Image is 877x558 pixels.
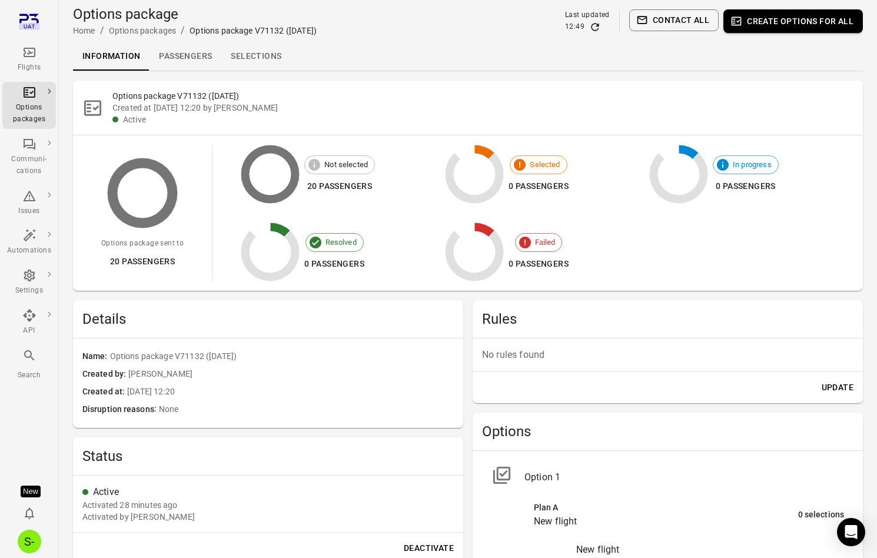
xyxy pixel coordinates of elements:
[726,159,778,171] span: In progress
[82,310,454,328] h2: Details
[482,422,853,441] h2: Options
[112,90,853,102] h2: Options package V71132 ([DATE])
[82,511,195,523] div: Activated by [PERSON_NAME]
[7,245,51,257] div: Automations
[100,24,104,38] li: /
[73,42,863,71] div: Local navigation
[82,386,127,398] span: Created at
[7,370,51,381] div: Search
[101,254,184,269] div: 20 passengers
[2,265,56,300] a: Settings
[112,102,853,114] div: Created at [DATE] 12:20 by [PERSON_NAME]
[181,24,185,38] li: /
[109,26,176,35] a: Options packages
[73,24,317,38] nav: Breadcrumbs
[73,5,317,24] h1: Options package
[2,134,56,181] a: Communi-cations
[221,42,291,71] a: Selections
[128,368,454,381] span: [PERSON_NAME]
[524,470,844,484] div: Option 1
[82,350,110,363] span: Name
[159,403,454,416] span: None
[7,102,51,125] div: Options packages
[2,82,56,129] a: Options packages
[82,403,159,416] span: Disruption reasons
[304,179,375,194] div: 20 passengers
[565,9,610,21] div: Last updated
[529,237,562,248] span: Failed
[319,237,363,248] span: Resolved
[565,21,584,33] div: 12:49
[190,25,317,36] div: Options package V71132 ([DATE])
[509,179,569,194] div: 0 passengers
[18,530,41,553] div: S-
[629,9,719,31] button: Contact all
[127,386,454,398] span: [DATE] 12:20
[150,42,221,71] a: Passengers
[723,9,863,33] button: Create options for all
[73,42,150,71] a: Information
[589,21,601,33] button: Refresh data
[82,499,178,511] div: 28 Aug 2025 12:20
[523,159,566,171] span: Selected
[73,26,95,35] a: Home
[318,159,374,171] span: Not selected
[101,238,184,250] div: Options package sent to
[2,345,56,384] button: Search
[7,325,51,337] div: API
[534,501,798,514] div: Plan A
[21,486,41,497] div: Tooltip anchor
[110,350,454,363] span: Options package V71132 ([DATE])
[713,179,779,194] div: 0 passengers
[82,368,128,381] span: Created by
[2,42,56,77] a: Flights
[93,485,454,499] div: Active
[482,348,853,362] p: No rules found
[7,205,51,217] div: Issues
[82,447,454,466] h2: Status
[7,62,51,74] div: Flights
[2,185,56,221] a: Issues
[7,285,51,297] div: Settings
[798,509,844,522] div: 0 selections
[509,257,569,271] div: 0 passengers
[18,501,41,525] button: Notifications
[2,305,56,340] a: API
[7,154,51,177] div: Communi-cations
[817,377,858,398] button: Update
[123,114,853,125] div: Active
[13,525,46,558] button: Sólberg - Volotea
[837,518,865,546] div: Open Intercom Messenger
[2,225,56,260] a: Automations
[304,257,364,271] div: 0 passengers
[576,543,844,557] div: New flight
[482,310,853,328] h2: Rules
[534,514,798,529] div: New flight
